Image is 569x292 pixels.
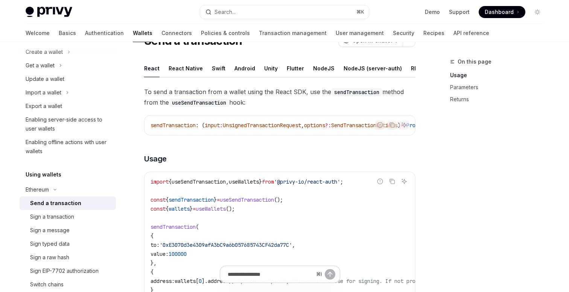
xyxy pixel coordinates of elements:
div: Send a transaction [30,199,81,208]
span: , [292,242,295,248]
a: Parameters [450,81,549,93]
span: from [262,178,274,185]
span: ?: [325,122,331,129]
button: Open search [200,5,369,19]
span: useSendTransaction [220,196,274,203]
span: ; [340,178,343,185]
a: Security [393,24,414,42]
span: '@privy-io/react-auth' [274,178,340,185]
a: Export a wallet [20,99,116,113]
span: SendTransactionOptions [331,122,397,129]
div: Import a wallet [26,88,61,97]
span: 100000 [169,251,187,257]
span: sendTransaction [151,224,196,230]
a: Update a wallet [20,72,116,86]
span: { [151,233,154,239]
span: sendTransaction [169,196,214,203]
div: Export a wallet [26,102,62,111]
div: NodeJS [313,59,335,77]
span: value: [151,251,169,257]
span: = [193,205,196,212]
div: REST API [411,59,435,77]
a: Basics [59,24,76,42]
img: light logo [26,7,72,17]
span: useWallets [229,178,259,185]
a: API reference [453,24,489,42]
span: { [166,205,169,212]
a: Welcome [26,24,50,42]
div: Ethereum [26,185,49,194]
span: Dashboard [485,8,514,16]
a: Authentication [85,24,124,42]
span: : ( [196,122,205,129]
button: Report incorrect code [375,120,385,130]
span: ⌘ K [356,9,364,15]
span: Usage [144,154,167,164]
button: Copy the contents from the code block [387,120,397,130]
span: ( [196,224,199,230]
a: Dashboard [479,6,525,18]
a: Support [449,8,470,16]
div: Sign a transaction [30,212,74,221]
a: Sign a transaction [20,210,116,224]
div: Update a wallet [26,75,64,84]
button: Toggle dark mode [531,6,543,18]
span: } [190,205,193,212]
a: Usage [450,69,549,81]
div: NodeJS (server-auth) [344,59,402,77]
code: sendTransaction [331,88,382,96]
span: ) [397,122,400,129]
a: Send a transaction [20,196,116,210]
button: Toggle Get a wallet section [20,59,116,72]
a: Transaction management [259,24,327,42]
div: Sign a message [30,226,70,235]
span: , [226,178,229,185]
span: To send a transaction from a wallet using the React SDK, use the method from the hook: [144,87,415,108]
span: : [220,122,223,129]
span: wallets [169,205,190,212]
code: useSendTransaction [169,99,229,107]
button: Ask AI [399,120,409,130]
a: Returns [450,93,549,105]
button: Toggle Import a wallet section [20,86,116,99]
a: Sign a message [20,224,116,237]
div: Android [234,59,255,77]
span: useSendTransaction [172,178,226,185]
input: Ask a question... [228,266,313,283]
a: Switch chains [20,278,116,291]
a: Connectors [161,24,192,42]
a: Sign a raw hash [20,251,116,264]
a: Policies & controls [201,24,250,42]
span: const [151,196,166,203]
span: = [217,196,220,203]
span: (); [274,196,283,203]
span: }, [151,260,157,266]
div: Unity [264,59,278,77]
div: Sign a raw hash [30,253,69,262]
div: Sign typed data [30,239,70,248]
button: Ask AI [399,176,409,186]
div: Sign EIP-7702 authorization [30,266,99,275]
button: Copy the contents from the code block [387,176,397,186]
div: Flutter [287,59,304,77]
div: Search... [215,8,236,17]
span: (); [226,205,235,212]
span: import [151,178,169,185]
a: Demo [425,8,440,16]
button: Toggle Ethereum section [20,183,116,196]
span: } [259,178,262,185]
div: Swift [212,59,225,77]
span: { [166,196,169,203]
span: input [205,122,220,129]
div: Enabling offline actions with user wallets [26,138,111,156]
h5: Using wallets [26,170,61,179]
span: to: [151,242,160,248]
span: { [169,178,172,185]
button: Send message [325,269,335,280]
span: UnsignedTransactionRequest [223,122,301,129]
a: Sign typed data [20,237,116,251]
div: Switch chains [30,280,64,289]
div: React [144,59,160,77]
span: } [214,196,217,203]
span: '0xE3070d3e4309afA3bC9a6b057685743CF42da77C' [160,242,292,248]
